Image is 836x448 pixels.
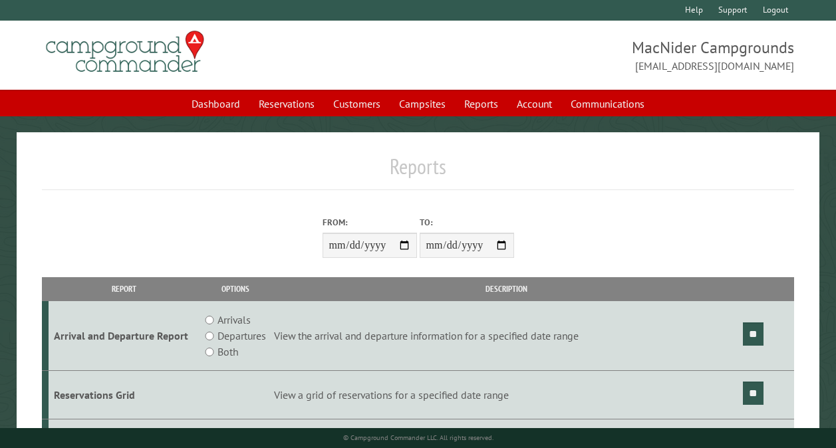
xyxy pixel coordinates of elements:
h1: Reports [42,154,794,190]
label: Both [217,344,238,360]
a: Reservations [251,91,323,116]
a: Campsites [391,91,454,116]
th: Options [199,277,272,300]
th: Report [49,277,200,300]
label: From: [323,216,417,229]
a: Dashboard [184,91,248,116]
span: MacNider Campgrounds [EMAIL_ADDRESS][DOMAIN_NAME] [418,37,795,74]
th: Description [272,277,741,300]
label: To: [420,216,514,229]
a: Reports [456,91,506,116]
img: Campground Commander [42,26,208,78]
td: View a grid of reservations for a specified date range [272,371,741,419]
td: Arrival and Departure Report [49,301,200,371]
label: Arrivals [217,312,251,328]
td: View the arrival and departure information for a specified date range [272,301,741,371]
label: Departures [217,328,266,344]
a: Communications [563,91,652,116]
td: Reservations Grid [49,371,200,419]
a: Account [509,91,560,116]
a: Customers [325,91,388,116]
small: © Campground Commander LLC. All rights reserved. [343,433,493,442]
